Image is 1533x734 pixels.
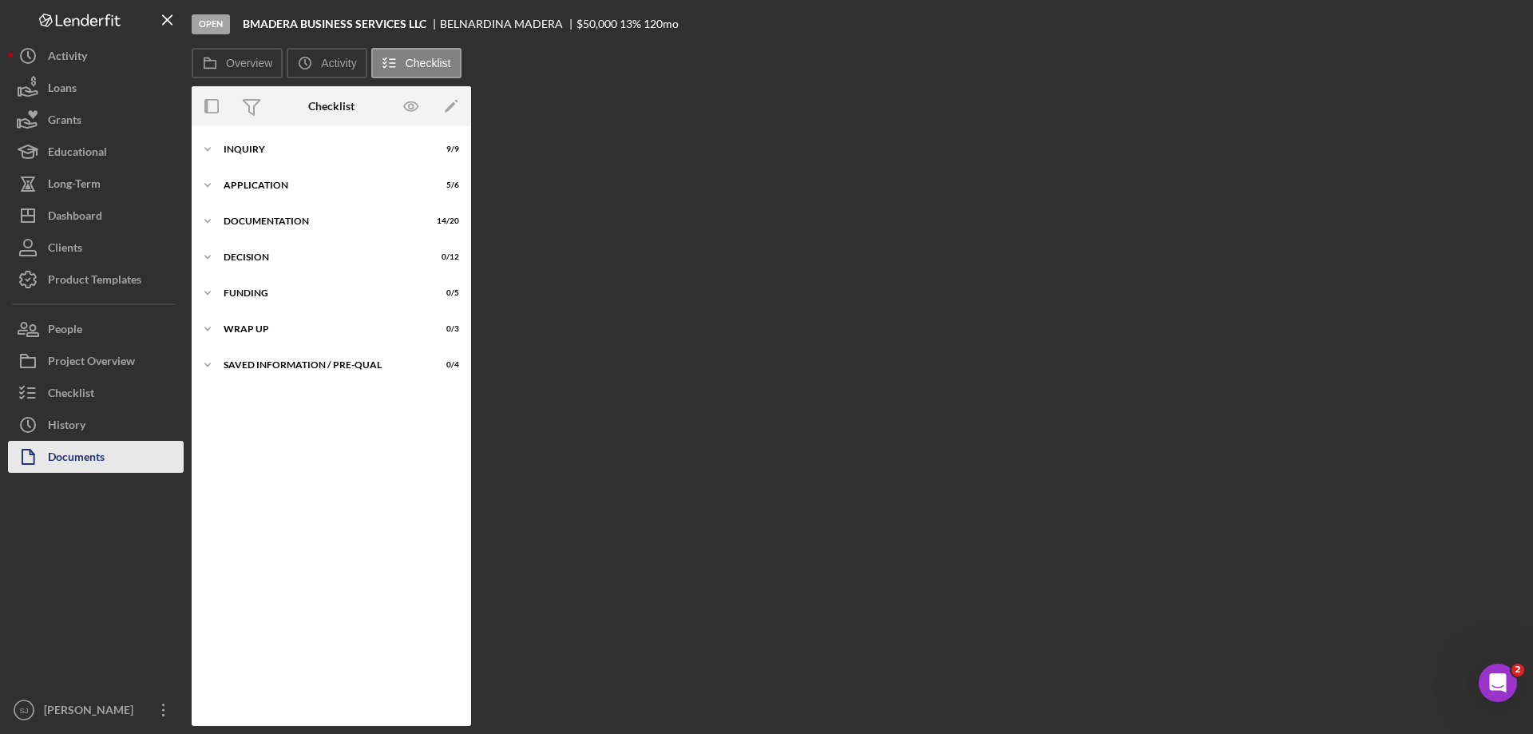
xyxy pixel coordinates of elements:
label: Overview [226,57,272,69]
div: Grants [48,104,81,140]
button: Grants [8,104,184,136]
div: Application [224,181,419,190]
div: Inquiry [224,145,419,154]
text: SJ [19,706,28,715]
b: BMADERA BUSINESS SERVICES LLC [243,18,426,30]
div: BELNARDINA MADERA [440,18,576,30]
div: 0 / 4 [430,360,459,370]
iframe: Intercom live chat [1479,664,1517,702]
div: Loans [48,72,77,108]
div: 14 / 20 [430,216,459,226]
label: Checklist [406,57,451,69]
button: Activity [8,40,184,72]
div: Wrap up [224,324,419,334]
div: 120 mo [644,18,679,30]
div: 9 / 9 [430,145,459,154]
div: 13 % [620,18,641,30]
button: History [8,409,184,441]
button: People [8,313,184,345]
div: 0 / 3 [430,324,459,334]
label: Activity [321,57,356,69]
button: Checklist [371,48,461,78]
div: Checklist [308,100,355,113]
button: Project Overview [8,345,184,377]
div: Funding [224,288,419,298]
div: Decision [224,252,419,262]
button: Clients [8,232,184,264]
button: Documents [8,441,184,473]
div: 0 / 5 [430,288,459,298]
div: [PERSON_NAME] [40,694,144,730]
div: Activity [48,40,87,76]
button: Overview [192,48,283,78]
div: Project Overview [48,345,135,381]
div: People [48,313,82,349]
div: Long-Term [48,168,101,204]
div: 5 / 6 [430,181,459,190]
div: History [48,409,85,445]
div: Documents [48,441,105,477]
div: Educational [48,136,107,172]
div: Dashboard [48,200,102,236]
span: 2 [1511,664,1524,676]
button: Checklist [8,377,184,409]
button: Product Templates [8,264,184,296]
div: Open [192,14,230,34]
div: Documentation [224,216,419,226]
button: Educational [8,136,184,168]
div: Clients [48,232,82,268]
span: $50,000 [576,17,617,30]
button: Activity [287,48,366,78]
button: Long-Term [8,168,184,200]
button: Loans [8,72,184,104]
div: Saved Information / Pre-Qual [224,360,419,370]
button: SJ[PERSON_NAME] [8,694,184,726]
button: Dashboard [8,200,184,232]
div: Product Templates [48,264,141,300]
div: 0 / 12 [430,252,459,262]
div: Checklist [48,377,94,413]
